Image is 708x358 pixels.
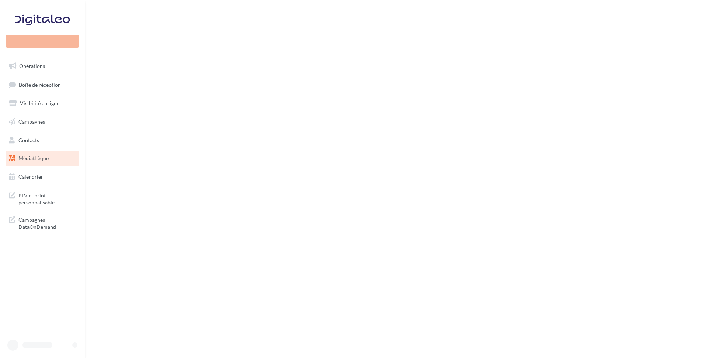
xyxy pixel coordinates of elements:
[4,77,80,93] a: Boîte de réception
[18,190,76,206] span: PLV et print personnalisable
[20,100,59,106] span: Visibilité en ligne
[18,215,76,231] span: Campagnes DataOnDemand
[4,114,80,130] a: Campagnes
[4,187,80,209] a: PLV et print personnalisable
[18,173,43,180] span: Calendrier
[6,35,79,48] div: Nouvelle campagne
[4,212,80,234] a: Campagnes DataOnDemand
[4,151,80,166] a: Médiathèque
[4,169,80,185] a: Calendrier
[19,63,45,69] span: Opérations
[4,132,80,148] a: Contacts
[18,137,39,143] span: Contacts
[19,81,61,87] span: Boîte de réception
[4,58,80,74] a: Opérations
[4,96,80,111] a: Visibilité en ligne
[18,155,49,161] span: Médiathèque
[18,118,45,125] span: Campagnes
